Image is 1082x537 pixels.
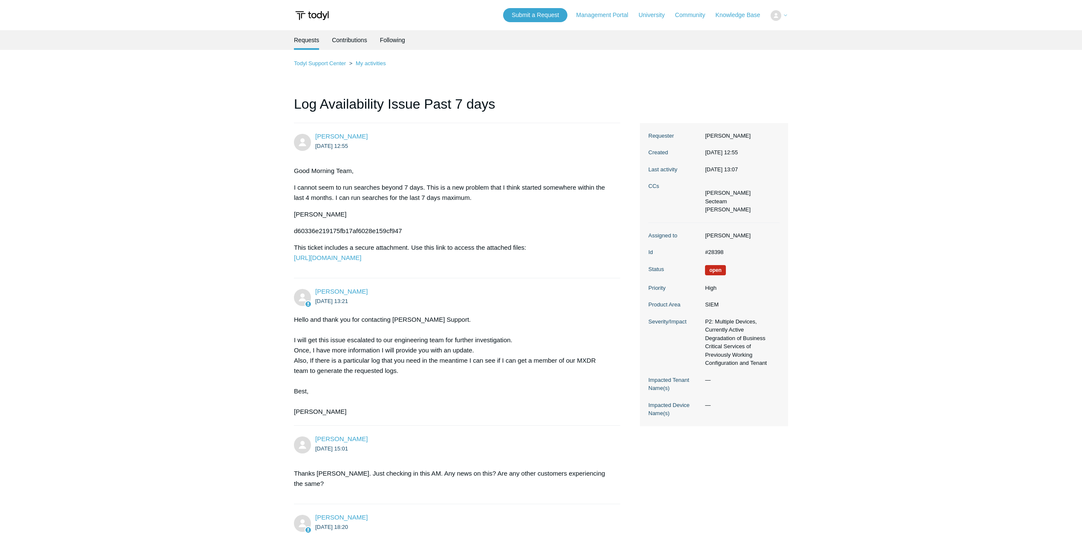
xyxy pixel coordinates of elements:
[315,133,368,140] a: [PERSON_NAME]
[294,468,612,489] p: Thanks [PERSON_NAME]. Just checking in this AM. Any news on this? Are any other customers experie...
[648,231,701,240] dt: Assigned to
[648,182,701,191] dt: CCs
[294,243,612,263] p: This ticket includes a secure attachment. Use this link to access the attached files:
[315,524,348,530] time: 2025-09-26T18:20:07Z
[315,143,348,149] time: 2025-09-25T12:55:49Z
[701,248,780,257] dd: #28398
[675,11,714,20] a: Community
[576,11,637,20] a: Management Portal
[294,315,612,417] div: Hello and thank you for contacting [PERSON_NAME] Support. I will get this issue escalated to our ...
[315,133,368,140] span: Jesse Espaillat
[701,376,780,384] dd: —
[716,11,769,20] a: Knowledge Base
[332,30,367,50] a: Contributions
[315,435,368,442] a: [PERSON_NAME]
[705,149,738,156] time: 2025-09-25T12:55:49+00:00
[701,132,780,140] dd: [PERSON_NAME]
[315,514,368,521] span: Kris Haire
[648,148,701,157] dt: Created
[503,8,567,22] a: Submit a Request
[315,435,368,442] span: Jesse Espaillat
[356,60,386,66] a: My activities
[294,182,612,203] p: I cannot seem to run searches beyond 7 days. This is a new problem that I think started somewhere...
[648,265,701,274] dt: Status
[648,165,701,174] dt: Last activity
[648,300,701,309] dt: Product Area
[648,318,701,326] dt: Severity/Impact
[648,248,701,257] dt: Id
[294,60,348,66] li: Todyl Support Center
[648,401,701,418] dt: Impacted Device Name(s)
[705,197,751,206] li: Secteam
[315,288,368,295] span: Kris Haire
[294,254,361,261] a: [URL][DOMAIN_NAME]
[701,401,780,410] dd: —
[648,284,701,292] dt: Priority
[294,60,346,66] a: Todyl Support Center
[294,94,620,123] h1: Log Availability Issue Past 7 days
[701,300,780,309] dd: SIEM
[705,205,751,214] li: Tim
[705,189,751,197] li: Chris Caruso
[701,284,780,292] dd: High
[648,376,701,393] dt: Impacted Tenant Name(s)
[294,30,319,50] li: Requests
[315,514,368,521] a: [PERSON_NAME]
[315,288,368,295] a: [PERSON_NAME]
[348,60,386,66] li: My activities
[294,209,612,219] p: [PERSON_NAME]
[294,8,330,23] img: Todyl Support Center Help Center home page
[315,445,348,452] time: 2025-09-26T15:01:39Z
[380,30,405,50] a: Following
[294,166,612,176] p: Good Morning Team,
[648,132,701,140] dt: Requester
[705,265,726,275] span: We are working on a response for you
[315,298,348,304] time: 2025-09-25T13:21:17Z
[701,231,780,240] dd: [PERSON_NAME]
[701,318,780,367] dd: P2: Multiple Devices, Currently Active Degradation of Business Critical Services of Previously Wo...
[705,166,738,173] time: 2025-09-29T13:07:53+00:00
[294,226,612,236] p: d60336e219175fb17af6028e159cf947
[639,11,673,20] a: University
